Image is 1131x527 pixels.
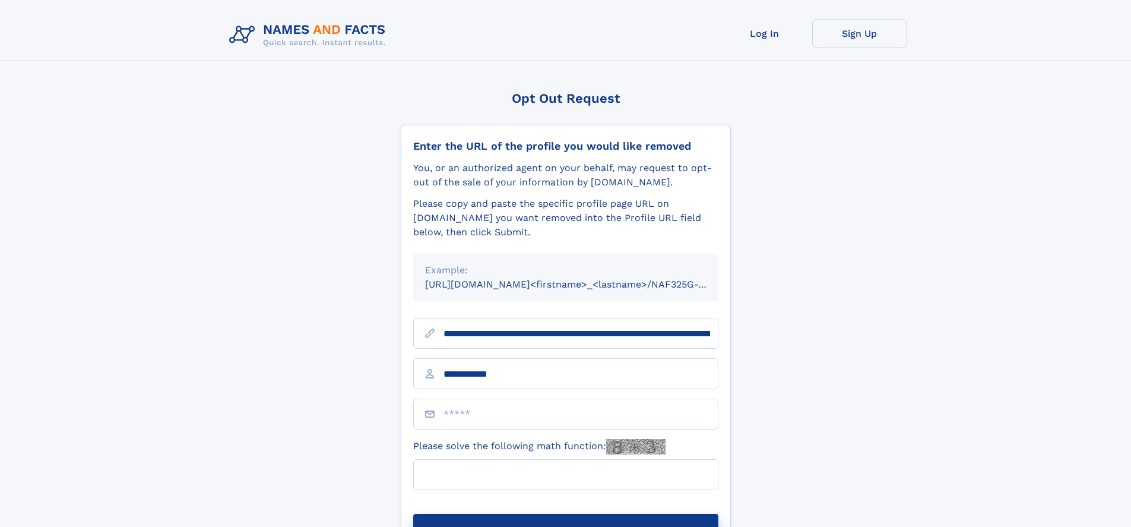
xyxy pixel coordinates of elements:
div: Enter the URL of the profile you would like removed [413,140,718,153]
small: [URL][DOMAIN_NAME]<firstname>_<lastname>/NAF325G-xxxxxxxx [425,279,741,290]
label: Please solve the following math function: [413,439,666,455]
a: Sign Up [812,19,907,48]
div: Please copy and paste the specific profile page URL on [DOMAIN_NAME] you want removed into the Pr... [413,197,718,239]
div: You, or an authorized agent on your behalf, may request to opt-out of the sale of your informatio... [413,161,718,190]
div: Opt Out Request [401,91,731,106]
div: Example: [425,263,707,277]
img: Logo Names and Facts [224,19,395,51]
a: Log In [717,19,812,48]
